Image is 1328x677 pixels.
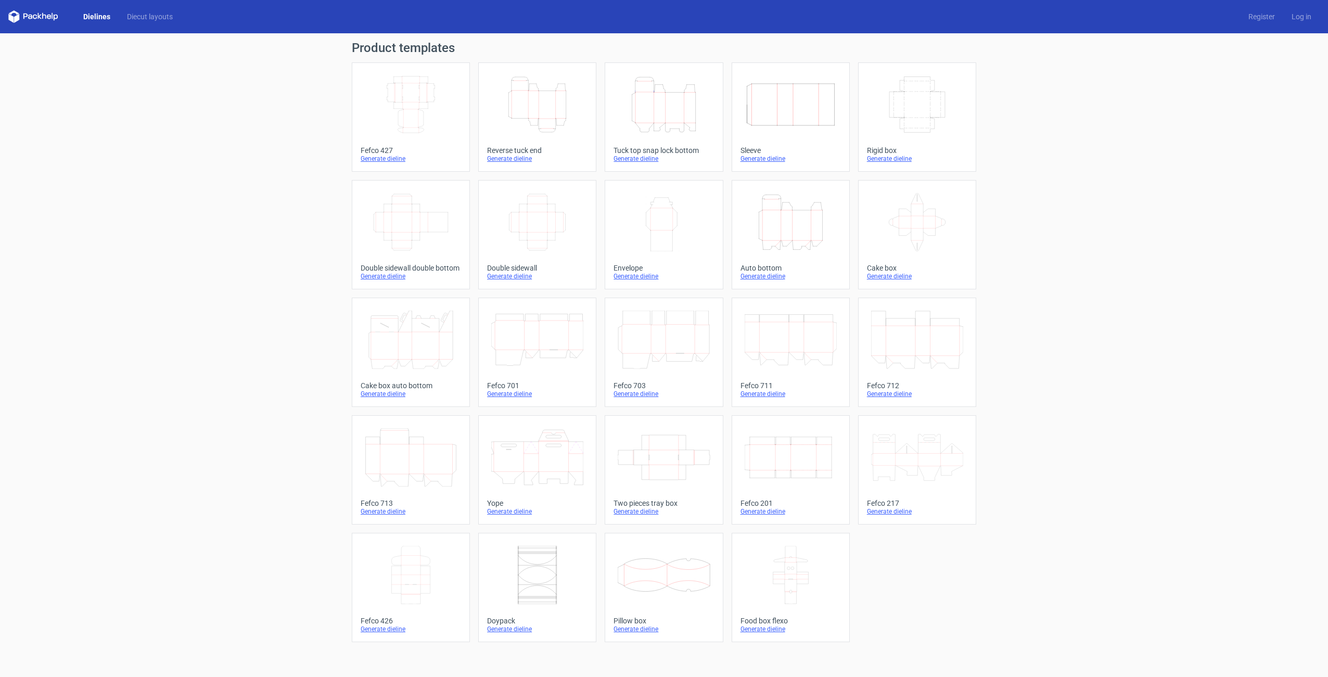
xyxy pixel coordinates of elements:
[740,617,841,625] div: Food box flexo
[487,381,588,390] div: Fefco 701
[732,533,850,642] a: Food box flexoGenerate dieline
[867,155,967,163] div: Generate dieline
[740,625,841,633] div: Generate dieline
[361,272,461,280] div: Generate dieline
[740,499,841,507] div: Fefco 201
[478,533,596,642] a: DoypackGenerate dieline
[487,390,588,398] div: Generate dieline
[478,180,596,289] a: Double sidewallGenerate dieline
[1283,11,1320,22] a: Log in
[352,62,470,172] a: Fefco 427Generate dieline
[119,11,181,22] a: Diecut layouts
[867,146,967,155] div: Rigid box
[614,272,714,280] div: Generate dieline
[487,499,588,507] div: Yope
[487,625,588,633] div: Generate dieline
[867,390,967,398] div: Generate dieline
[487,146,588,155] div: Reverse tuck end
[740,390,841,398] div: Generate dieline
[352,42,976,54] h1: Product templates
[614,617,714,625] div: Pillow box
[487,617,588,625] div: Doypack
[361,499,461,507] div: Fefco 713
[487,272,588,280] div: Generate dieline
[614,625,714,633] div: Generate dieline
[361,507,461,516] div: Generate dieline
[487,155,588,163] div: Generate dieline
[361,390,461,398] div: Generate dieline
[732,62,850,172] a: SleeveGenerate dieline
[361,625,461,633] div: Generate dieline
[614,146,714,155] div: Tuck top snap lock bottom
[614,381,714,390] div: Fefco 703
[478,62,596,172] a: Reverse tuck endGenerate dieline
[867,381,967,390] div: Fefco 712
[487,507,588,516] div: Generate dieline
[740,146,841,155] div: Sleeve
[732,180,850,289] a: Auto bottomGenerate dieline
[867,272,967,280] div: Generate dieline
[605,533,723,642] a: Pillow boxGenerate dieline
[487,264,588,272] div: Double sidewall
[732,298,850,407] a: Fefco 711Generate dieline
[614,499,714,507] div: Two pieces tray box
[858,415,976,525] a: Fefco 217Generate dieline
[605,180,723,289] a: EnvelopeGenerate dieline
[361,146,461,155] div: Fefco 427
[352,298,470,407] a: Cake box auto bottomGenerate dieline
[867,264,967,272] div: Cake box
[740,381,841,390] div: Fefco 711
[740,272,841,280] div: Generate dieline
[361,617,461,625] div: Fefco 426
[605,298,723,407] a: Fefco 703Generate dieline
[605,62,723,172] a: Tuck top snap lock bottomGenerate dieline
[614,507,714,516] div: Generate dieline
[478,415,596,525] a: YopeGenerate dieline
[867,507,967,516] div: Generate dieline
[614,155,714,163] div: Generate dieline
[361,381,461,390] div: Cake box auto bottom
[352,180,470,289] a: Double sidewall double bottomGenerate dieline
[858,62,976,172] a: Rigid boxGenerate dieline
[858,298,976,407] a: Fefco 712Generate dieline
[740,264,841,272] div: Auto bottom
[740,507,841,516] div: Generate dieline
[478,298,596,407] a: Fefco 701Generate dieline
[605,415,723,525] a: Two pieces tray boxGenerate dieline
[361,155,461,163] div: Generate dieline
[1240,11,1283,22] a: Register
[858,180,976,289] a: Cake boxGenerate dieline
[75,11,119,22] a: Dielines
[867,499,967,507] div: Fefco 217
[352,533,470,642] a: Fefco 426Generate dieline
[732,415,850,525] a: Fefco 201Generate dieline
[740,155,841,163] div: Generate dieline
[614,390,714,398] div: Generate dieline
[352,415,470,525] a: Fefco 713Generate dieline
[361,264,461,272] div: Double sidewall double bottom
[614,264,714,272] div: Envelope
